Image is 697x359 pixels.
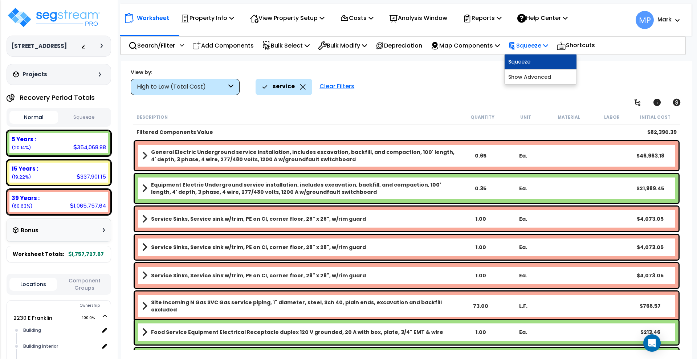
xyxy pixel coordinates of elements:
b: Service Sinks, Service sink w/trim, PE on CI, corner floor, 28" x 28", w/rim guard [151,272,366,279]
div: 1.00 [460,329,502,336]
div: 1,065,757.64 [70,202,106,209]
a: Show Advanced [505,70,576,84]
p: Property Info [181,13,234,23]
b: Site Incoming N Gas SVC Gas service piping, 1" diameter, steel, Sch 40, plain ends, excavation an... [151,299,460,313]
div: $21,989.45 [629,185,672,192]
div: L.F. [502,302,545,310]
b: Food Service Equipment Electrical Receptacle duplex 120 V grounded, 20 A with box, plate, 3/4" EM... [151,329,443,336]
div: Building Interior [21,342,99,351]
small: Material [558,114,580,120]
small: Initial Cost [640,114,670,120]
p: Squeeze [508,41,548,50]
button: Squeeze [60,111,109,124]
p: Worksheet [137,13,169,23]
b: Service Sinks, Service sink w/trim, PE on CI, corner floor, 28" x 28", w/rim guard [151,215,366,223]
small: Quantity [470,114,494,120]
div: 0.35 [460,185,502,192]
div: 1.00 [460,272,502,279]
b: Equipment Electric Underground service installation, includes excavation, backfill, and compactio... [151,181,460,196]
div: Clear Filters [316,79,358,95]
div: Ownership [21,301,111,310]
a: Squeeze [505,54,576,69]
p: Costs [340,13,374,23]
span: 100.0% [82,314,101,322]
a: Assembly Title [142,327,460,337]
button: Component Groups [61,277,108,292]
small: Labor [604,114,620,120]
b: Mark [657,16,672,23]
b: 1,757,727.67 [69,250,104,258]
p: Map Components [431,41,500,50]
div: Ea. [502,185,545,192]
p: Add Components [192,41,254,50]
a: Assembly Title [142,214,460,224]
p: Reports [463,13,502,23]
h3: Bonus [21,228,38,234]
p: service [273,82,295,91]
div: Building [21,326,99,335]
small: Unit [520,114,531,120]
h3: [STREET_ADDRESS] [11,42,67,50]
div: 354,068.88 [73,143,106,151]
div: Open Intercom Messenger [643,334,661,352]
b: General Electric Underground service installation, includes excavation, backfill, and compaction,... [151,148,460,163]
div: Depreciation [371,37,426,54]
div: Ea. [502,329,545,336]
a: Assembly Title [142,148,460,163]
b: Filtered Components Value [136,128,213,136]
div: Ea. [502,244,545,251]
p: Help Center [517,13,568,23]
p: View Property Setup [250,13,325,23]
p: Depreciation [375,41,422,50]
small: (20.14%) [12,144,31,151]
div: $4,073.05 [629,244,672,251]
div: Ea. [502,152,545,159]
span: Worksheet Totals: [13,250,64,258]
b: Service Sinks, Service sink w/trim, PE on CI, corner floor, 28" x 28", w/rim guard [151,244,366,251]
p: Search/Filter [129,41,175,50]
div: $766.57 [629,302,672,310]
div: $4,073.05 [629,215,672,223]
div: Add Components [188,37,258,54]
span: MP [636,11,654,29]
div: High to Low (Total Cost) [137,83,227,91]
div: Ea. [502,272,545,279]
b: 15 Years : [12,165,38,172]
div: 337,901.15 [77,173,106,180]
div: Shortcuts [553,37,599,54]
div: 1.00 [460,244,502,251]
div: $46,963.18 [629,152,672,159]
button: Normal [9,111,58,124]
div: $4,073.05 [629,272,672,279]
a: 2230 E Franklin 100.0% [13,314,52,322]
b: 5 Years : [12,135,36,143]
small: (19.22%) [12,174,31,180]
div: 73.00 [460,302,502,310]
small: Description [136,114,168,120]
h4: Recovery Period Totals [20,94,95,101]
p: Bulk Modify [318,41,367,50]
small: (60.63%) [12,203,32,209]
a: Assembly Title [142,181,460,196]
a: Assembly Title [142,270,460,281]
p: Analysis Window [389,13,447,23]
a: Assembly Title [142,242,460,252]
b: 39 Years : [12,194,40,202]
a: Assembly Title [142,299,460,313]
div: $213.46 [629,329,672,336]
h3: Projects [23,71,47,78]
div: 1.00 [460,215,502,223]
div: View by: [131,69,240,76]
img: logo_pro_r.png [7,7,101,28]
div: 0.65 [460,152,502,159]
div: Ea. [502,215,545,223]
p: Shortcuts [557,40,595,51]
b: $82,390.39 [647,128,677,136]
p: Bulk Select [262,41,310,50]
button: Locations [9,278,57,291]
